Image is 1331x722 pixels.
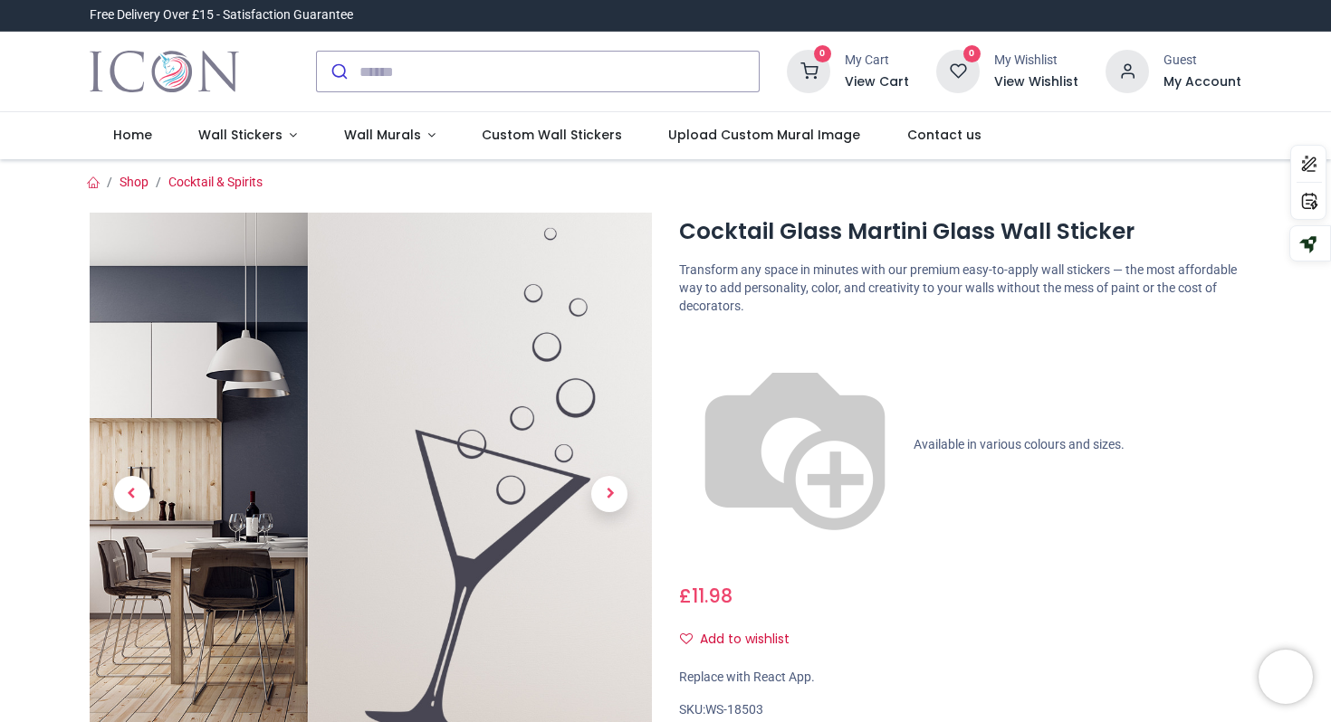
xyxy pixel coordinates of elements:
[679,701,1241,719] div: SKU:
[175,112,321,159] a: Wall Stickers
[568,297,652,690] a: Next
[787,63,830,78] a: 0
[90,6,353,24] div: Free Delivery Over £15 - Satisfaction Guarantee
[591,476,627,512] span: Next
[679,624,805,655] button: Add to wishlistAdd to wishlist
[1163,73,1241,91] a: My Account
[907,126,981,144] span: Contact us
[317,52,359,91] button: Submit
[861,6,1241,24] iframe: Customer reviews powered by Trustpilot
[692,583,733,609] span: 11.98
[936,63,980,78] a: 0
[914,437,1125,451] span: Available in various colours and sizes.
[814,45,831,62] sup: 0
[1259,650,1313,704] iframe: Brevo live chat
[344,126,421,144] span: Wall Murals
[120,175,148,189] a: Shop
[90,297,174,690] a: Previous
[1163,52,1241,70] div: Guest
[679,583,733,609] span: £
[668,126,860,144] span: Upload Custom Mural Image
[321,112,459,159] a: Wall Murals
[845,73,909,91] a: View Cart
[705,702,763,717] span: WS-18503
[198,126,282,144] span: Wall Stickers
[679,216,1241,247] h1: Cocktail Glass Martini Glass Wall Sticker
[114,476,150,512] span: Previous
[963,45,981,62] sup: 0
[845,52,909,70] div: My Cart
[680,632,693,645] i: Add to wishlist
[679,329,911,561] img: color-wheel.png
[679,261,1241,315] p: Transform any space in minutes with our premium easy-to-apply wall stickers — the most affordable...
[994,73,1078,91] a: View Wishlist
[168,175,263,189] a: Cocktail & Spirits
[113,126,152,144] span: Home
[994,52,1078,70] div: My Wishlist
[90,46,239,97] a: Logo of Icon Wall Stickers
[679,669,1241,687] div: Replace with React App.
[482,126,622,144] span: Custom Wall Stickers
[90,46,239,97] img: Icon Wall Stickers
